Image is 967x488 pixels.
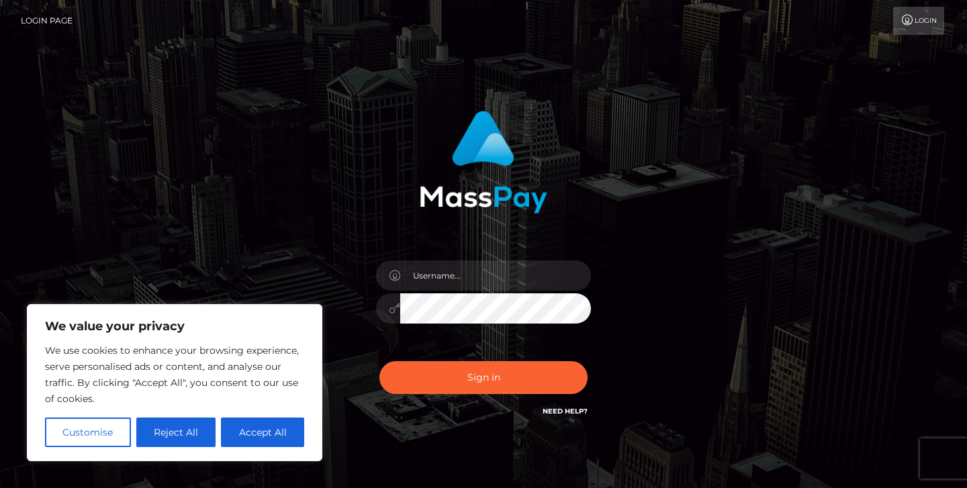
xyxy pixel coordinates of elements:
[21,7,73,35] a: Login Page
[45,318,304,334] p: We value your privacy
[136,418,216,447] button: Reject All
[45,418,131,447] button: Customise
[400,260,591,291] input: Username...
[420,111,547,213] img: MassPay Login
[379,361,588,394] button: Sign in
[543,407,588,416] a: Need Help?
[221,418,304,447] button: Accept All
[27,304,322,461] div: We value your privacy
[893,7,944,35] a: Login
[45,342,304,407] p: We use cookies to enhance your browsing experience, serve personalised ads or content, and analys...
